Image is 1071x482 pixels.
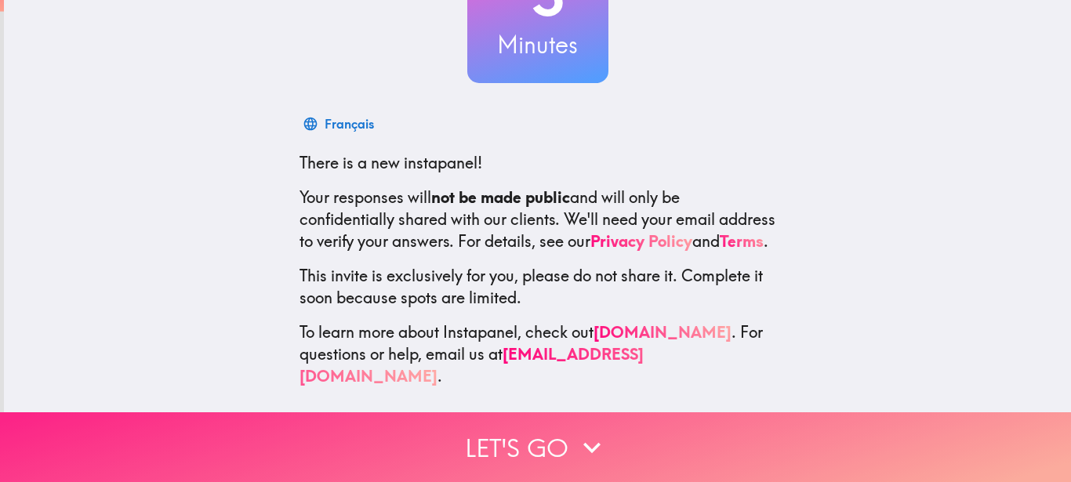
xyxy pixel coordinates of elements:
b: not be made public [431,187,570,207]
p: To learn more about Instapanel, check out . For questions or help, email us at . [300,321,776,387]
h3: Minutes [467,28,608,61]
a: [DOMAIN_NAME] [594,322,732,342]
a: [EMAIL_ADDRESS][DOMAIN_NAME] [300,344,644,386]
p: Your responses will and will only be confidentially shared with our clients. We'll need your emai... [300,187,776,252]
p: This invite is exclusively for you, please do not share it. Complete it soon because spots are li... [300,265,776,309]
span: There is a new instapanel! [300,153,482,172]
a: Terms [720,231,764,251]
div: Français [325,113,374,135]
a: Privacy Policy [590,231,692,251]
button: Français [300,108,380,140]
